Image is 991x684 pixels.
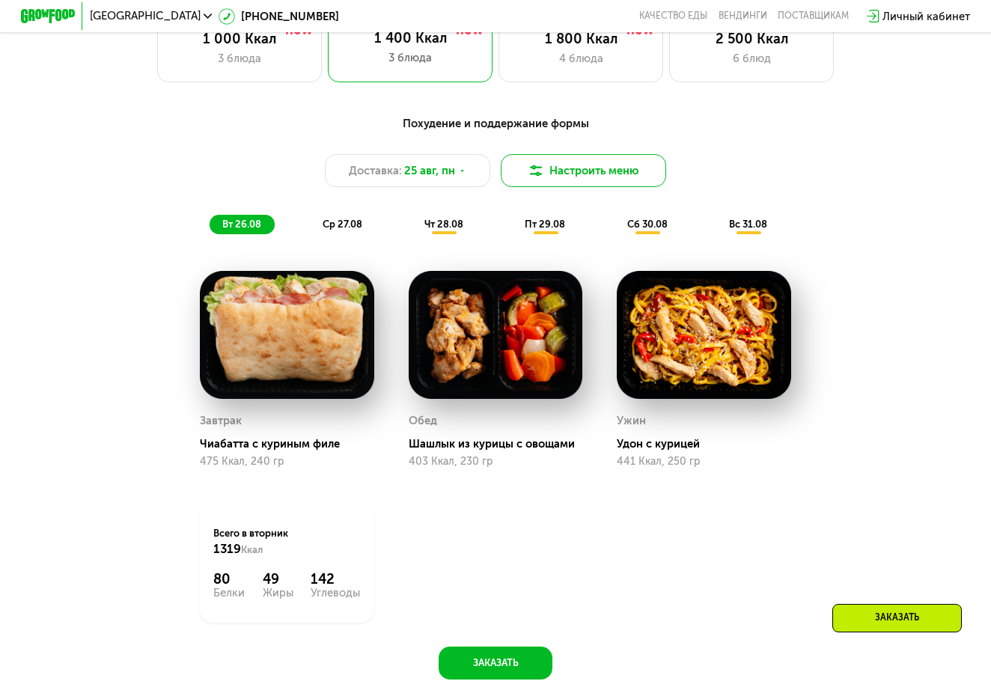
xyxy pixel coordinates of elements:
[513,31,649,47] div: 1 800 Ккал
[617,437,802,451] div: Удон с курицей
[409,437,594,451] div: Шашлык из курицы с овощами
[213,527,360,558] div: Всего в вторник
[341,30,479,46] div: 1 400 Ккал
[404,162,455,179] span: 25 авг, пн
[409,456,583,468] div: 403 Ккал, 230 гр
[213,587,245,599] div: Белки
[627,219,668,230] span: сб 30.08
[200,411,242,432] div: Завтрак
[219,8,338,25] a: [PHONE_NUMBER]
[323,219,362,230] span: ср 27.08
[525,219,565,230] span: пт 29.08
[213,541,241,556] span: 1319
[88,115,903,132] div: Похудение и поддержание формы
[263,587,293,599] div: Жиры
[171,31,308,47] div: 1 000 Ккал
[683,31,820,47] div: 2 500 Ккал
[729,219,767,230] span: вс 31.08
[501,154,666,187] button: Настроить меню
[213,571,245,587] div: 80
[617,411,646,432] div: Ужин
[778,10,849,22] div: поставщикам
[263,571,293,587] div: 49
[424,219,463,230] span: чт 28.08
[90,10,201,22] span: [GEOGRAPHIC_DATA]
[719,10,767,22] a: Вендинги
[349,162,402,179] span: Доставка:
[222,219,261,230] span: вт 26.08
[513,50,649,67] div: 4 блюда
[882,8,970,25] div: Личный кабинет
[409,411,437,432] div: Обед
[439,647,552,680] button: Заказать
[171,50,308,67] div: 3 блюда
[639,10,707,22] a: Качество еды
[241,544,263,555] span: Ккал
[311,571,360,587] div: 142
[341,49,479,66] div: 3 блюда
[311,587,360,599] div: Углеводы
[617,456,791,468] div: 441 Ккал, 250 гр
[200,437,385,451] div: Чиабатта с куриным филе
[832,604,962,632] div: Заказать
[683,50,820,67] div: 6 блюд
[200,456,374,468] div: 475 Ккал, 240 гр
